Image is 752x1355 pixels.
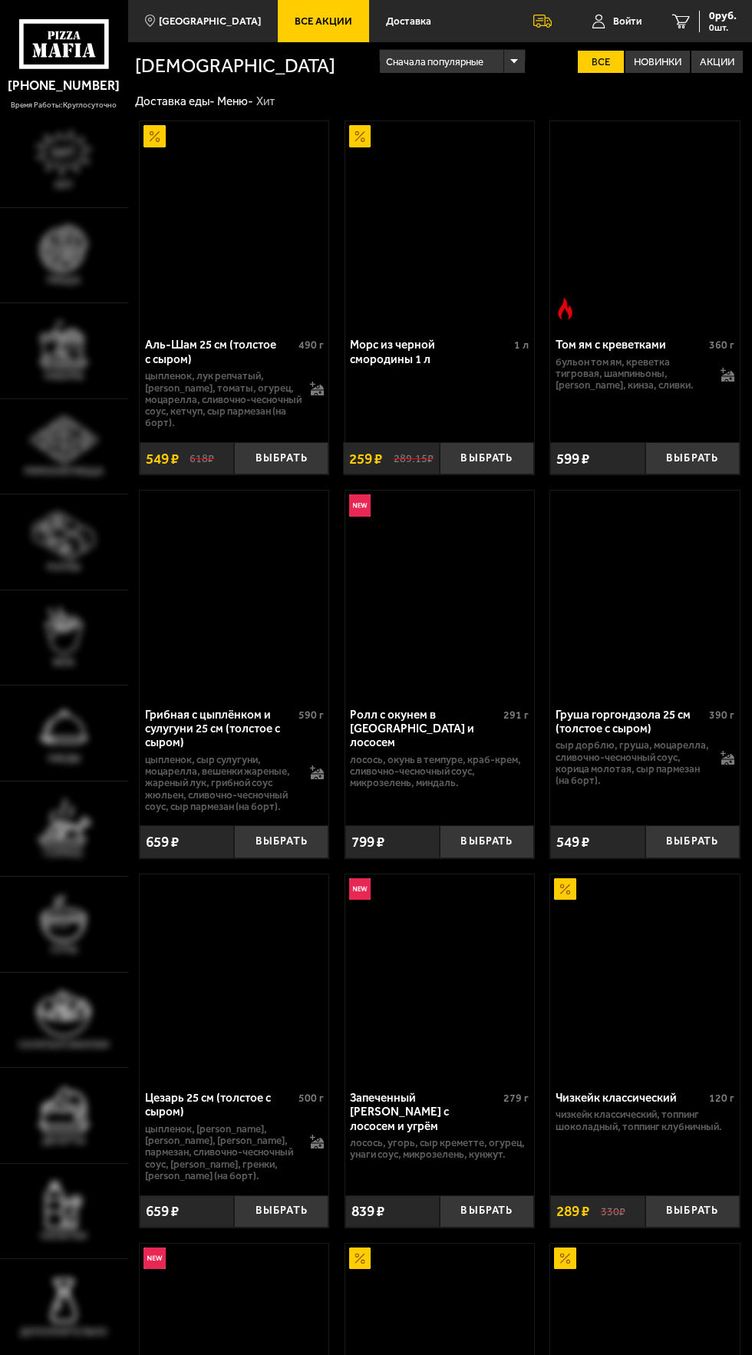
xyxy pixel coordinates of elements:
[51,945,78,954] span: Супы
[514,339,529,352] span: 1 л
[349,494,371,517] img: Новинка
[709,339,734,352] span: 360 г
[146,1204,179,1218] span: 659 ₽
[394,452,434,465] s: 289.15 ₽
[349,878,371,901] img: Новинка
[345,121,535,323] a: АкционныйМорс из черной смородины 1 л
[140,121,329,323] a: АкционныйАль-Шам 25 см (толстое с сыром)
[386,48,483,75] span: Сначала популярные
[645,442,740,474] button: Выбрать
[47,563,81,572] span: Роллы
[691,51,743,73] label: Акции
[556,1109,734,1132] p: Чизкейк классический, топпинг шоколадный, топпинг клубничный.
[145,338,295,366] div: Аль-Шам 25 см (толстое с сыром)
[440,1195,534,1228] button: Выбрать
[350,754,529,789] p: лосось, окунь в темпуре, краб-крем, сливочно-чесночный соус, микрозелень, миндаль.
[550,491,740,692] a: Груша горгондзола 25 см (толстое с сыром)
[234,825,328,858] button: Выбрать
[556,834,589,849] span: 549 ₽
[44,849,84,858] span: Горячее
[645,1195,740,1228] button: Выбрать
[256,94,275,110] div: Хит
[601,1205,625,1218] s: 330 ₽
[217,94,253,108] a: Меню-
[350,1137,529,1161] p: лосось, угорь, Сыр креметте, огурец, унаги соус, микрозелень, кунжут.
[234,442,328,474] button: Выбрать
[350,1091,500,1133] div: Запеченный [PERSON_NAME] с лососем и угрём
[625,51,690,73] label: Новинки
[135,94,215,108] a: Доставка еды-
[709,11,737,21] span: 0 руб.
[503,709,529,722] span: 291 г
[349,1248,371,1270] img: Акционный
[54,180,74,190] span: Хит
[351,1204,384,1218] span: 839 ₽
[47,276,81,285] span: Пицца
[709,23,737,32] span: 0 шт.
[578,51,624,73] label: Все
[556,708,705,736] div: Груша горгондзола 25 см (толстое с сыром)
[440,825,534,858] button: Выбрать
[386,16,431,26] span: Доставка
[556,338,705,352] div: Том ям с креветками
[709,1092,734,1105] span: 120 г
[556,739,713,786] p: сыр дорблю, груша, моцарелла, сливочно-чесночный соус, корица молотая, сыр пармезан (на борт).
[503,1092,529,1105] span: 279 г
[145,754,302,813] p: цыпленок, сыр сулугуни, моцарелла, вешенки жареные, жареный лук, грибной соус Жюльен, сливочно-че...
[645,825,740,858] button: Выбрать
[53,658,74,667] span: WOK
[554,1248,576,1270] img: Акционный
[25,467,104,476] span: Римская пицца
[145,708,295,750] div: Грибная с цыплёнком и сулугуни 25 см (толстое с сыром)
[295,16,352,26] span: Все Акции
[550,121,740,323] a: Острое блюдоТом ям с креветками
[145,370,302,429] p: цыпленок, лук репчатый, [PERSON_NAME], томаты, огурец, моцарелла, сливочно-чесночный соус, кетчуп...
[350,338,510,366] div: Морс из черной смородины 1 л
[349,125,371,147] img: Акционный
[613,16,642,26] span: Войти
[140,491,329,692] a: Грибная с цыплёнком и сулугуни 25 см (толстое с сыром)
[349,451,382,466] span: 259 ₽
[41,1231,87,1241] span: Напитки
[556,1091,705,1105] div: Чизкейк классический
[709,709,734,722] span: 390 г
[143,1248,166,1270] img: Новинка
[298,339,324,352] span: 490 г
[440,442,534,474] button: Выбрать
[45,372,84,381] span: Наборы
[554,298,576,320] img: Острое блюдо
[42,1136,85,1145] span: Десерты
[550,874,740,1076] a: АкционныйЧизкейк классический
[140,874,329,1076] a: Цезарь 25 см (толстое с сыром)
[18,1040,109,1049] span: Салаты и закуски
[554,878,576,901] img: Акционный
[135,57,379,76] h1: [DEMOGRAPHIC_DATA]
[556,1204,589,1218] span: 289 ₽
[145,1091,295,1119] div: Цезарь 25 см (толстое с сыром)
[350,708,500,750] div: Ролл с окунем в [GEOGRAPHIC_DATA] и лососем
[345,491,535,692] a: НовинкаРолл с окунем в темпуре и лососем
[345,874,535,1076] a: НовинкаЗапеченный ролл Гурмэ с лососем и угрём
[20,1327,107,1337] span: Дополнительно
[556,451,589,466] span: 599 ₽
[143,125,166,147] img: Акционный
[146,834,179,849] span: 659 ₽
[298,709,324,722] span: 590 г
[159,16,261,26] span: [GEOGRAPHIC_DATA]
[234,1195,328,1228] button: Выбрать
[298,1092,324,1105] span: 500 г
[556,356,713,392] p: бульон том ям, креветка тигровая, шампиньоны, [PERSON_NAME], кинза, сливки.
[190,452,214,465] s: 618 ₽
[146,451,179,466] span: 549 ₽
[351,834,384,849] span: 799 ₽
[145,1123,302,1182] p: цыпленок, [PERSON_NAME], [PERSON_NAME], [PERSON_NAME], пармезан, сливочно-чесночный соус, [PERSON...
[48,754,81,763] span: Обеды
